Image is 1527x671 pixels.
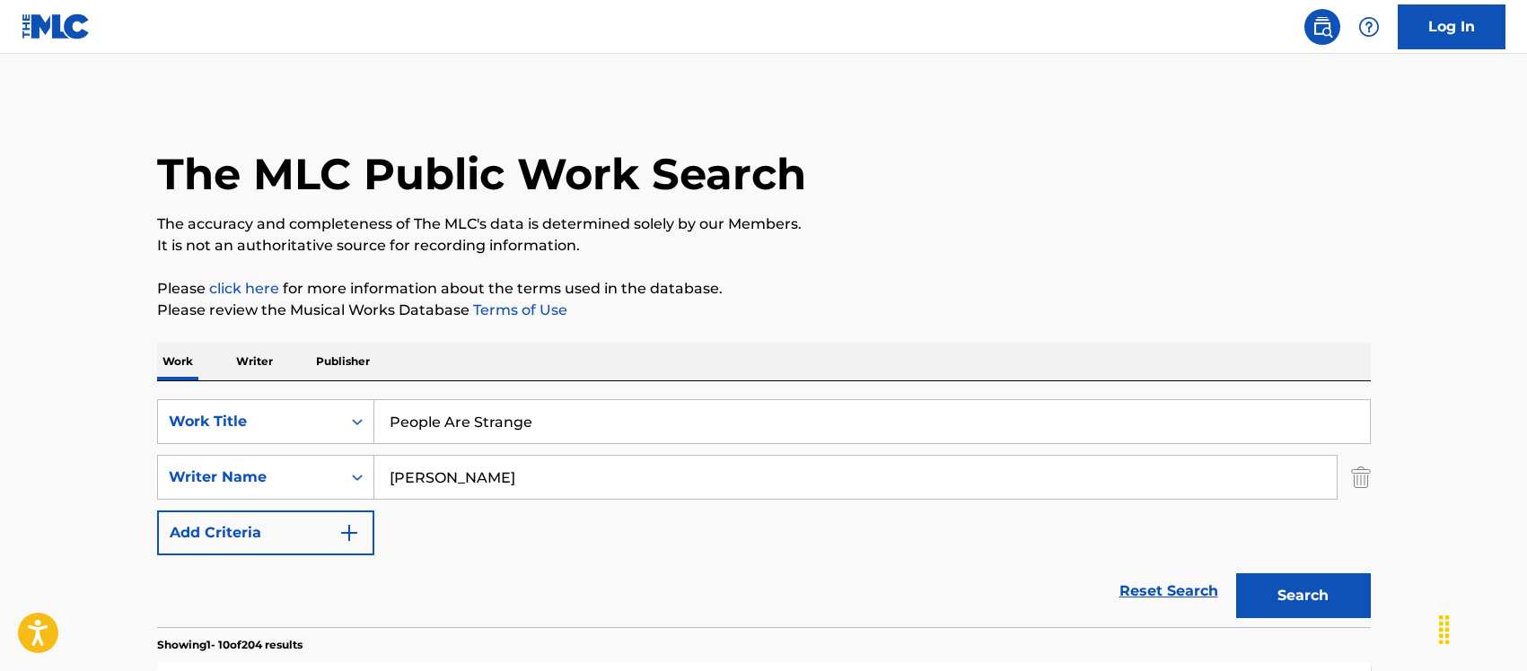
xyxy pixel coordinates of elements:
[157,343,198,380] p: Work
[1358,16,1380,38] img: help
[209,280,279,297] a: click here
[1351,9,1387,45] div: Help
[157,637,303,653] p: Showing 1 - 10 of 204 results
[157,300,1371,321] p: Please review the Musical Works Database
[231,343,278,380] p: Writer
[157,213,1371,235] p: The accuracy and completeness of The MLC's data is determined solely by our Members.
[157,235,1371,257] p: It is not an authoritative source for recording information.
[157,147,806,201] h1: The MLC Public Work Search
[1312,16,1333,38] img: search
[1110,571,1227,611] a: Reset Search
[1236,573,1371,618] button: Search
[1398,4,1505,49] a: Log In
[311,343,375,380] p: Publisher
[22,13,91,39] img: MLC Logo
[1351,455,1371,500] img: Delete Criterion
[1437,585,1527,671] iframe: Chat Widget
[1304,9,1340,45] a: Public Search
[157,510,374,555] button: Add Criteria
[157,399,1371,627] form: Search Form
[1430,603,1459,657] div: Drag
[169,466,330,488] div: Writer Name
[338,522,360,544] img: 9d2ae6d4665cec9f34b9.svg
[169,411,330,432] div: Work Title
[470,301,567,318] a: Terms of Use
[157,278,1371,300] p: Please for more information about the terms used in the database.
